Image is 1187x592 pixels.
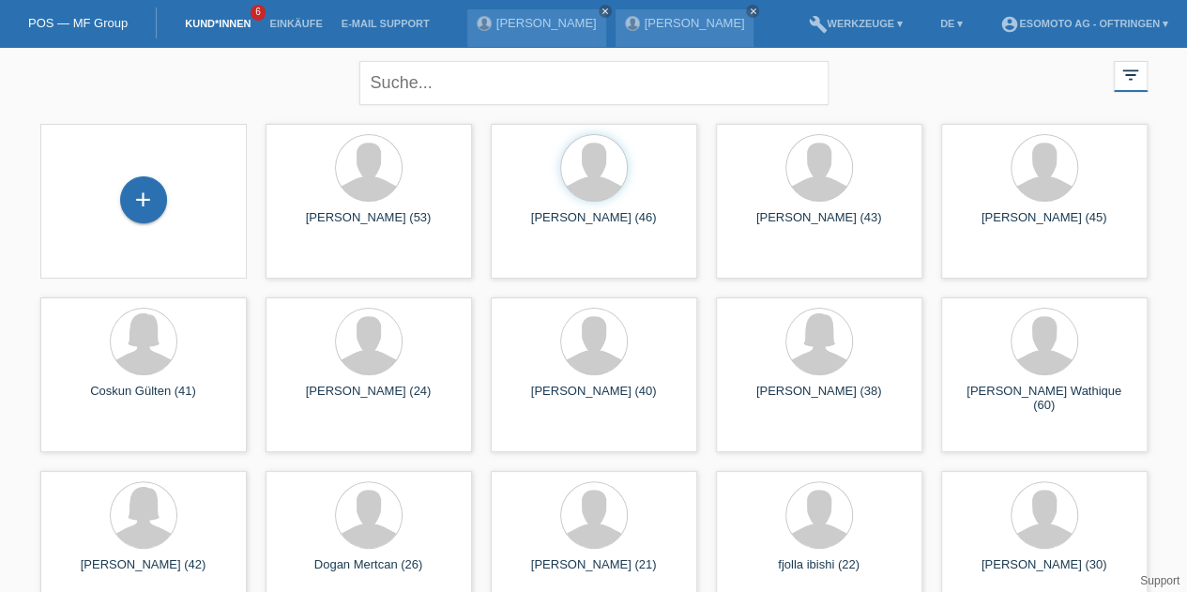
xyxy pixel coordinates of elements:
div: [PERSON_NAME] (53) [281,210,457,240]
a: close [599,5,612,18]
i: close [748,7,757,16]
div: [PERSON_NAME] (46) [506,210,682,240]
a: account_circleEsomoto AG - Oftringen ▾ [991,18,1178,29]
a: [PERSON_NAME] [496,16,597,30]
div: fjolla ibishi (22) [731,557,907,587]
a: Einkäufe [260,18,331,29]
div: [PERSON_NAME] Wathique (60) [956,384,1133,414]
div: [PERSON_NAME] (42) [55,557,232,587]
div: [PERSON_NAME] (38) [731,384,907,414]
a: DE ▾ [931,18,972,29]
a: POS — MF Group [28,16,128,30]
div: Kund*in hinzufügen [121,184,166,216]
div: [PERSON_NAME] (40) [506,384,682,414]
a: close [746,5,759,18]
input: Suche... [359,61,829,105]
a: Kund*innen [175,18,260,29]
a: E-Mail Support [332,18,439,29]
div: [PERSON_NAME] (24) [281,384,457,414]
a: [PERSON_NAME] [645,16,745,30]
a: buildWerkzeuge ▾ [799,18,912,29]
div: Coskun Gülten (41) [55,384,232,414]
span: 6 [251,5,266,21]
div: [PERSON_NAME] (43) [731,210,907,240]
div: [PERSON_NAME] (45) [956,210,1133,240]
a: Support [1140,574,1179,587]
i: account_circle [1000,15,1019,34]
i: filter_list [1120,65,1141,85]
div: [PERSON_NAME] (30) [956,557,1133,587]
div: Dogan Mertcan (26) [281,557,457,587]
div: [PERSON_NAME] (21) [506,557,682,587]
i: build [808,15,827,34]
i: close [601,7,610,16]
